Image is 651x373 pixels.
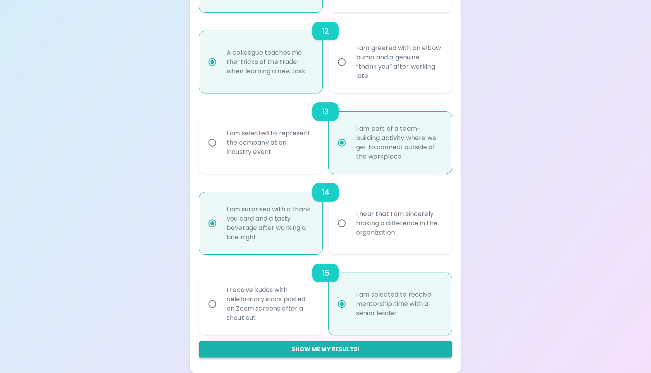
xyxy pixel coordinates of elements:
[350,200,448,247] div: I hear that I am sincerely making a difference in the organization
[322,105,329,118] h6: 13
[350,34,448,90] div: I am greeted with an elbow bump and a genuine “thank you” after working late
[199,341,452,357] button: Show me my results!
[199,174,452,254] div: choice-group-check
[199,254,452,335] div: choice-group-check
[322,186,329,199] h6: 14
[220,276,318,332] div: I receive kudos with celebratory icons posted on Zoom screens after a shout out
[199,12,452,93] div: choice-group-check
[199,93,452,174] div: choice-group-check
[322,267,329,279] h6: 15
[350,115,448,171] div: I am part of a team-building activity where we get to connect outside of the workplace
[220,39,318,85] div: A colleague teaches me the ‘tricks of the trade’ when learning a new task
[322,25,329,37] h6: 12
[220,119,318,166] div: I am selected to represent the company at an industry event
[220,195,318,251] div: I am surprised with a thank you card and a tasty beverage after working a late night
[350,281,448,327] div: I am selected to receive mentorship time with a senior leader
